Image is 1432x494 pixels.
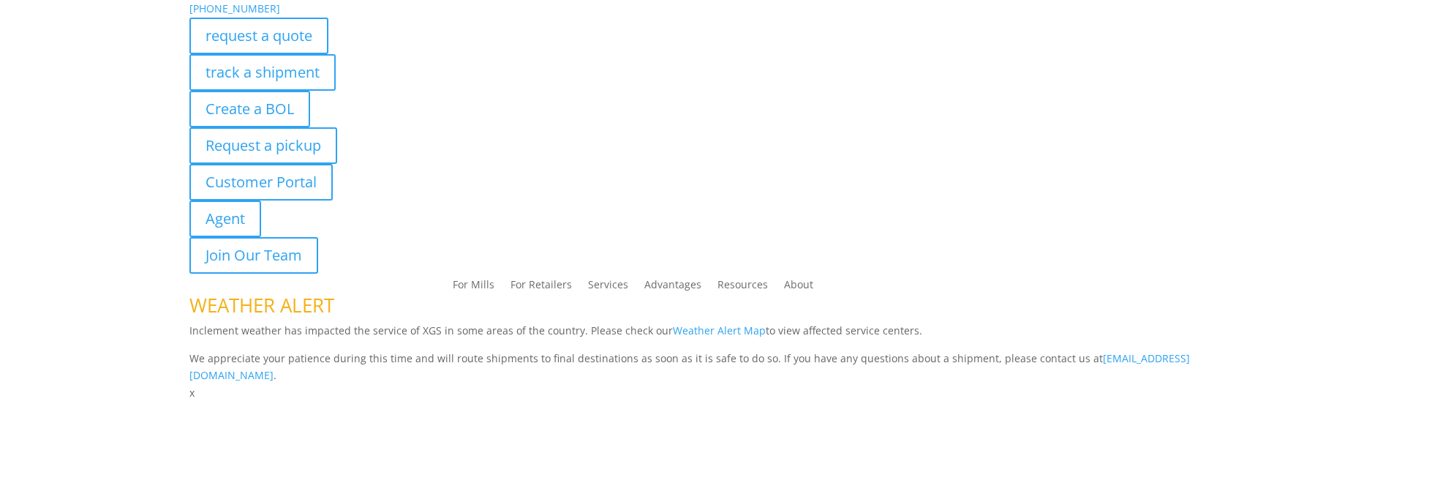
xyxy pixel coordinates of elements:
[189,322,1243,350] p: Inclement weather has impacted the service of XGS in some areas of the country. Please check our ...
[189,127,337,164] a: Request a pickup
[189,402,1243,431] h1: Contact Us
[673,323,766,337] a: Weather Alert Map
[644,280,701,296] a: Advantages
[189,201,261,237] a: Agent
[189,91,310,127] a: Create a BOL
[189,164,333,201] a: Customer Portal
[189,384,1243,402] p: x
[588,280,628,296] a: Services
[189,350,1243,385] p: We appreciate your patience during this time and will route shipments to final destinations as so...
[189,237,318,274] a: Join Our Team
[189,431,1243,449] p: Complete the form below and a member of our team will be in touch within 24 hours.
[453,280,494,296] a: For Mills
[189,18,328,54] a: request a quote
[189,292,334,318] span: WEATHER ALERT
[510,280,572,296] a: For Retailers
[784,280,813,296] a: About
[717,280,768,296] a: Resources
[189,54,336,91] a: track a shipment
[189,1,280,15] a: [PHONE_NUMBER]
